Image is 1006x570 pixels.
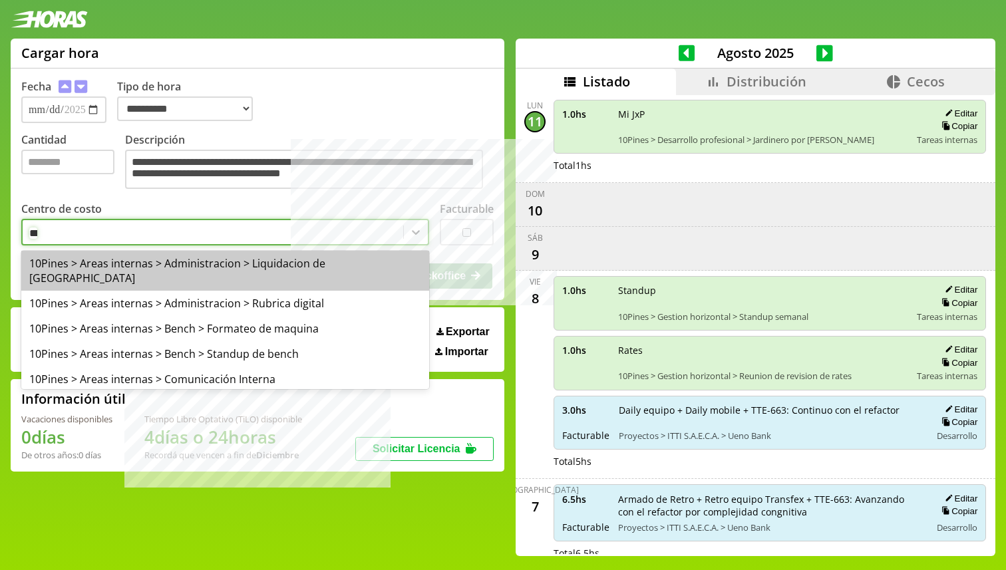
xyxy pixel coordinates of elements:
[618,493,922,518] span: Armado de Retro + Retro equipo Transfex + TTE-663: Avanzando con el refactor por complejidad cong...
[21,341,429,366] div: 10Pines > Areas internas > Bench > Standup de bench
[562,429,609,442] span: Facturable
[125,132,494,192] label: Descripción
[619,430,922,442] span: Proyectos > ITTI S.A.E.C.A. > Ueno Bank
[144,449,302,461] div: Recordá que vencen a fin de
[937,521,977,533] span: Desarrollo
[117,96,253,121] select: Tipo de hora
[562,404,609,416] span: 3.0 hs
[937,297,977,309] button: Copiar
[618,344,908,356] span: Rates
[937,357,977,368] button: Copiar
[21,202,102,216] label: Centro de costo
[21,449,112,461] div: De otros años: 0 días
[941,108,977,119] button: Editar
[562,493,609,505] span: 6.5 hs
[11,11,88,28] img: logotipo
[440,202,494,216] label: Facturable
[917,311,977,323] span: Tareas internas
[144,425,302,449] h1: 4 días o 24 horas
[524,111,546,132] div: 11
[554,547,986,559] div: Total 6.5 hs
[516,95,995,554] div: scrollable content
[937,120,977,132] button: Copiar
[446,326,490,338] span: Exportar
[618,108,908,120] span: Mi JxP
[727,72,806,90] span: Distribución
[907,72,945,90] span: Cecos
[524,200,546,221] div: 10
[432,325,494,339] button: Exportar
[21,291,429,316] div: 10Pines > Areas internas > Administracion > Rubrica digital
[695,44,816,62] span: Agosto 2025
[562,284,609,297] span: 1.0 hs
[445,346,488,358] span: Importar
[21,79,51,94] label: Fecha
[21,44,99,62] h1: Cargar hora
[618,370,908,382] span: 10Pines > Gestion horizontal > Reunion de revision de rates
[941,284,977,295] button: Editar
[562,344,609,356] span: 1.0 hs
[618,521,922,533] span: Proyectos > ITTI S.A.E.C.A. > Ueno Bank
[917,134,977,146] span: Tareas internas
[528,232,543,243] div: sáb
[256,449,299,461] b: Diciembre
[117,79,263,123] label: Tipo de hora
[527,100,543,111] div: lun
[125,150,483,189] textarea: Descripción
[619,404,922,416] span: Daily equipo + Daily mobile + TTE-663: Continuo con el refactor
[941,493,977,504] button: Editar
[554,455,986,468] div: Total 5 hs
[21,132,125,192] label: Cantidad
[526,188,545,200] div: dom
[941,344,977,355] button: Editar
[530,276,541,287] div: vie
[21,413,112,425] div: Vacaciones disponibles
[941,404,977,415] button: Editar
[21,150,114,174] input: Cantidad
[618,134,908,146] span: 10Pines > Desarrollo profesional > Jardinero por [PERSON_NAME]
[21,251,429,291] div: 10Pines > Areas internas > Administracion > Liquidacion de [GEOGRAPHIC_DATA]
[562,521,609,533] span: Facturable
[583,72,630,90] span: Listado
[21,390,126,408] h2: Información útil
[917,370,977,382] span: Tareas internas
[21,366,429,392] div: 10Pines > Areas internas > Comunicación Interna
[355,437,494,461] button: Solicitar Licencia
[524,496,546,517] div: 7
[21,316,429,341] div: 10Pines > Areas internas > Bench > Formateo de maquina
[937,416,977,428] button: Copiar
[937,430,977,442] span: Desarrollo
[554,159,986,172] div: Total 1 hs
[144,413,302,425] div: Tiempo Libre Optativo (TiLO) disponible
[618,311,908,323] span: 10Pines > Gestion horizontal > Standup semanal
[618,284,908,297] span: Standup
[562,108,609,120] span: 1.0 hs
[524,287,546,309] div: 8
[524,243,546,265] div: 9
[491,484,579,496] div: [DEMOGRAPHIC_DATA]
[21,425,112,449] h1: 0 días
[937,505,977,517] button: Copiar
[373,443,460,454] span: Solicitar Licencia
